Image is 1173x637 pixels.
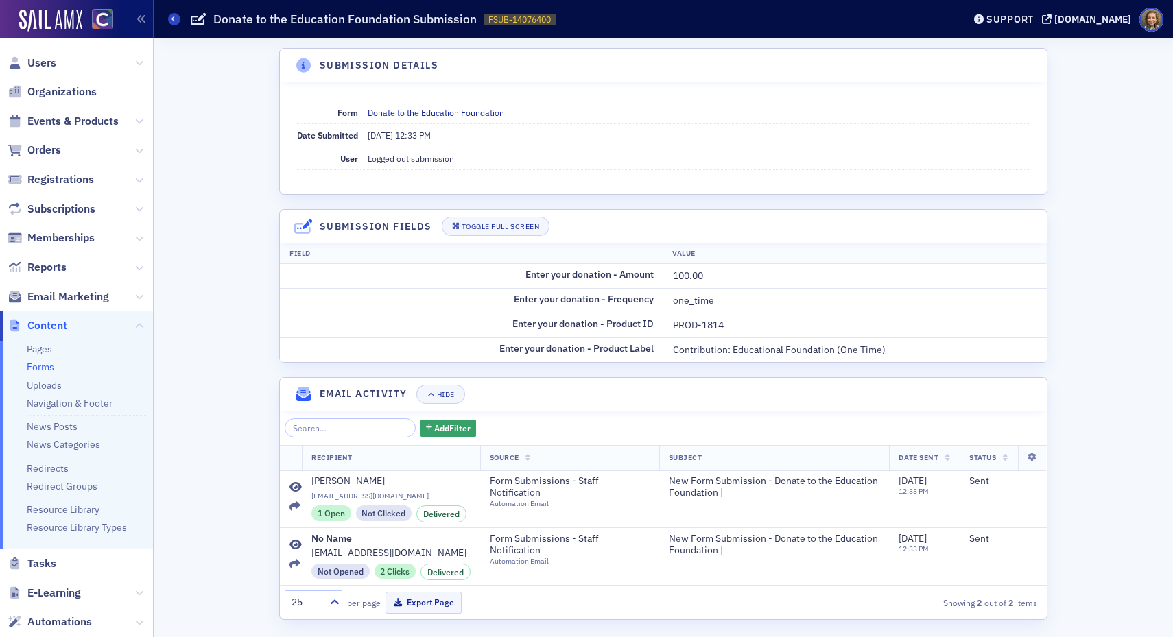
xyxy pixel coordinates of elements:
span: Profile [1139,8,1163,32]
td: Enter your donation - Product Label [280,337,663,362]
span: Source [490,453,519,462]
span: Subject [669,453,702,462]
a: Resource Library Types [27,521,127,533]
a: Forms [27,361,54,373]
img: SailAMX [19,10,82,32]
button: Export Page [386,592,462,613]
a: Donate to the Education Foundation [368,106,514,119]
a: Content [8,318,67,333]
h4: Email Activity [320,387,407,401]
a: Uploads [27,379,62,392]
span: Tasks [27,556,56,571]
a: Tasks [8,556,56,571]
a: Email Marketing [8,289,109,304]
h4: Submission Fields [320,219,432,234]
a: Automations [8,614,92,629]
label: per page [347,597,381,609]
span: Organizations [27,84,97,99]
div: Support [986,13,1034,25]
div: [PERSON_NAME] [311,475,385,488]
span: [DATE] [899,474,927,487]
div: 1 Open [311,505,351,520]
span: FSUB-14076400 [488,14,551,25]
span: Form [337,107,358,118]
a: Events & Products [8,114,119,129]
a: Form Submissions - Staff NotificationAutomation Email [490,533,650,566]
span: No Name [311,533,352,545]
dd: Logged out submission [368,147,1030,169]
div: Contribution: Educational Foundation (One Time) [673,343,1037,357]
div: Toggle Full Screen [462,223,539,230]
strong: 2 [975,597,984,609]
a: E-Learning [8,586,81,601]
span: Date Submitted [297,130,358,141]
a: Form Submissions - Staff NotificationAutomation Email [490,475,650,508]
a: News Posts [27,420,78,433]
a: Navigation & Footer [27,397,112,409]
th: Value [663,243,1046,264]
span: [DATE] [368,130,395,141]
div: Delivered [420,564,471,580]
span: Reports [27,260,67,275]
td: Enter your donation - Frequency [280,288,663,313]
span: 12:33 PM [395,130,431,141]
div: Sent [969,475,1037,488]
h1: Donate to the Education Foundation Submission [213,11,477,27]
div: Delivered [416,505,466,522]
span: Memberships [27,230,95,245]
span: [DATE] [899,532,927,544]
a: View Homepage [82,9,113,32]
span: Registrations [27,172,94,187]
span: New Form Submission - Donate to the Education Foundation | [669,533,880,557]
th: Field [280,243,663,264]
span: Date Sent [899,453,938,462]
a: Redirect Groups [27,480,97,492]
div: Not Opened [311,564,370,579]
button: Toggle Full Screen [442,217,550,236]
a: Memberships [8,230,95,245]
a: Orders [8,143,61,158]
time: 12:33 PM [899,544,929,553]
span: Automations [27,614,92,629]
time: 12:33 PM [899,486,929,496]
input: Search… [285,418,416,437]
span: New Form Submission - Donate to the Education Foundation | [669,475,880,499]
a: Redirects [27,462,69,474]
span: [EMAIL_ADDRESS][DOMAIN_NAME] [311,547,466,560]
a: News Categories [27,438,100,450]
span: E-Learning [27,586,81,601]
a: Registrations [8,172,94,187]
button: Hide [416,385,464,404]
div: Automation Email [490,557,637,566]
div: 25 [292,595,322,610]
span: Subscriptions [27,202,95,217]
div: Sent [969,533,1037,545]
div: [DOMAIN_NAME] [1054,13,1131,25]
div: 100.00 [673,269,1037,283]
span: Form Submissions - Staff Notification [490,533,637,557]
a: Organizations [8,84,97,99]
div: Hide [437,391,455,398]
img: SailAMX [92,9,113,30]
div: one_time [673,293,1037,308]
div: PROD-1814 [673,318,1037,333]
span: User [340,153,358,164]
a: [PERSON_NAME] [311,475,471,488]
h4: Submission Details [320,58,438,73]
span: Users [27,56,56,71]
span: Recipient [311,453,353,462]
span: Email Marketing [27,289,109,304]
button: AddFilter [420,420,477,437]
td: Enter your donation - Product ID [280,313,663,337]
a: Users [8,56,56,71]
span: Orders [27,143,61,158]
div: Automation Email [490,499,637,508]
span: Events & Products [27,114,119,129]
span: [EMAIL_ADDRESS][DOMAIN_NAME] [311,492,471,501]
div: Not Clicked [356,505,412,520]
span: Form Submissions - Staff Notification [490,475,637,499]
a: Pages [27,343,52,355]
td: Enter your donation - Amount [280,264,663,289]
a: Resource Library [27,503,99,516]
